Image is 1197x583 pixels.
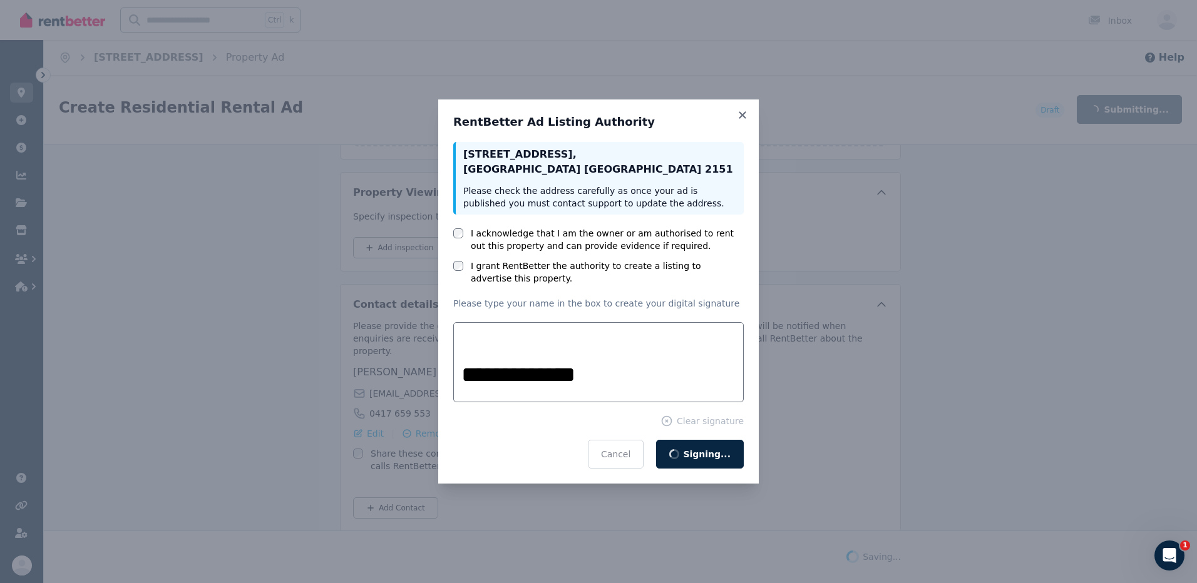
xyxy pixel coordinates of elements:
label: I grant RentBetter the authority to create a listing to advertise this property. [471,260,744,285]
h3: RentBetter Ad Listing Authority [453,114,744,129]
p: [STREET_ADDRESS] , [GEOGRAPHIC_DATA] [GEOGRAPHIC_DATA] 2151 [463,147,736,177]
iframe: Intercom live chat [1154,540,1184,570]
p: Please check the address carefully as once your ad is published you must contact support to updat... [463,185,736,210]
label: I acknowledge that I am the owner or am authorised to rent out this property and can provide evid... [471,227,744,252]
span: 1 [1180,540,1190,550]
p: Please type your name in the box to create your digital signature [453,297,744,310]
